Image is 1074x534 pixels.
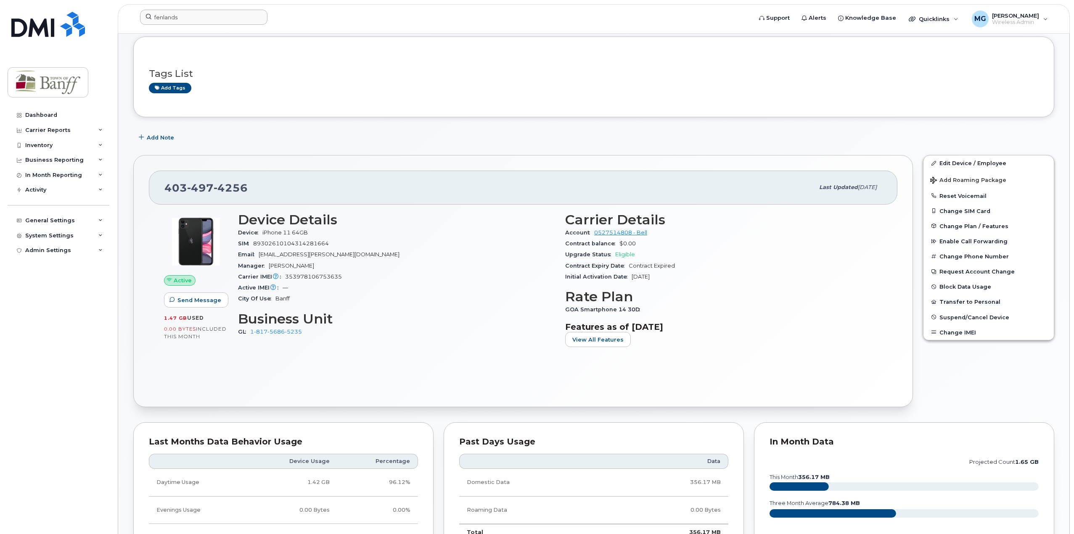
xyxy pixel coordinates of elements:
[769,500,860,506] text: three month average
[608,454,728,469] th: Data
[262,229,308,236] span: iPhone 11 64GB
[974,14,986,24] span: MG
[565,289,882,304] h3: Rate Plan
[133,130,181,145] button: Add Note
[923,218,1054,234] button: Change Plan / Features
[845,14,896,22] span: Knowledge Base
[248,497,337,524] td: 0.00 Bytes
[285,274,342,280] span: 353978106753635
[969,459,1039,465] text: projected count
[250,329,302,335] a: 1-817-5686-5235
[238,212,555,227] h3: Device Details
[565,229,594,236] span: Account
[903,11,964,27] div: Quicklinks
[858,184,877,190] span: [DATE]
[923,310,1054,325] button: Suspend/Cancel Device
[238,295,275,302] span: City Of Use
[149,497,418,524] tr: Weekdays from 6:00pm to 8:00am
[565,251,615,258] span: Upgrade Status
[615,251,635,258] span: Eligible
[459,438,728,446] div: Past Days Usage
[629,263,675,269] span: Contract Expired
[253,240,329,247] span: 89302610104314281664
[238,251,259,258] span: Email
[259,251,399,258] span: [EMAIL_ADDRESS][PERSON_NAME][DOMAIN_NAME]
[1015,459,1039,465] tspan: 1.65 GB
[459,469,608,496] td: Domestic Data
[923,234,1054,249] button: Enable Call Forwarding
[798,474,830,480] tspan: 356.17 MB
[238,329,250,335] span: GL
[174,276,192,284] span: Active
[283,284,288,291] span: —
[923,155,1054,171] a: Edit Device / Employee
[238,229,262,236] span: Device
[966,11,1054,27] div: Melanie Gourdes
[565,274,632,280] span: Initial Activation Date
[187,182,214,194] span: 497
[149,438,418,446] div: Last Months Data Behavior Usage
[171,216,221,267] img: iPhone_11.jpg
[923,203,1054,218] button: Change SIM Card
[796,10,832,26] a: Alerts
[238,311,555,326] h3: Business Unit
[565,332,631,347] button: View All Features
[828,500,860,506] tspan: 784.38 MB
[923,188,1054,203] button: Reset Voicemail
[337,454,418,469] th: Percentage
[753,10,796,26] a: Support
[164,182,248,194] span: 403
[930,177,1006,185] span: Add Roaming Package
[770,438,1039,446] div: In Month Data
[248,469,337,496] td: 1.42 GB
[919,16,950,22] span: Quicklinks
[269,263,314,269] span: [PERSON_NAME]
[572,336,624,344] span: View All Features
[594,229,647,236] a: 0527514808 - Bell
[238,284,283,291] span: Active IMEI
[923,171,1054,188] button: Add Roaming Package
[164,326,196,332] span: 0.00 Bytes
[565,322,882,332] h3: Features as of [DATE]
[238,263,269,269] span: Manager
[275,295,290,302] span: Banff
[238,240,253,247] span: SIM
[149,68,1039,79] h3: Tags List
[337,469,418,496] td: 96.12%
[565,240,619,247] span: Contract balance
[147,134,174,142] span: Add Note
[164,315,187,321] span: 1.47 GB
[177,296,221,304] span: Send Message
[565,212,882,227] h3: Carrier Details
[608,497,728,524] td: 0.00 Bytes
[923,264,1054,279] button: Request Account Change
[459,497,608,524] td: Roaming Data
[632,274,650,280] span: [DATE]
[819,184,858,190] span: Last updated
[248,454,337,469] th: Device Usage
[809,14,826,22] span: Alerts
[337,497,418,524] td: 0.00%
[992,19,1039,26] span: Wireless Admin
[923,249,1054,264] button: Change Phone Number
[238,274,285,280] span: Carrier IMEI
[619,240,636,247] span: $0.00
[149,83,191,93] a: Add tags
[769,474,830,480] text: this month
[140,10,267,25] input: Find something...
[923,325,1054,340] button: Change IMEI
[149,497,248,524] td: Evenings Usage
[832,10,902,26] a: Knowledge Base
[565,306,644,313] span: GOA Smartphone 14 30D
[923,279,1054,294] button: Block Data Usage
[149,469,248,496] td: Daytime Usage
[766,14,790,22] span: Support
[923,294,1054,309] button: Transfer to Personal
[939,223,1008,229] span: Change Plan / Features
[608,469,728,496] td: 356.17 MB
[164,292,228,308] button: Send Message
[992,12,1039,19] span: [PERSON_NAME]
[939,238,1008,245] span: Enable Call Forwarding
[214,182,248,194] span: 4256
[164,326,227,339] span: included this month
